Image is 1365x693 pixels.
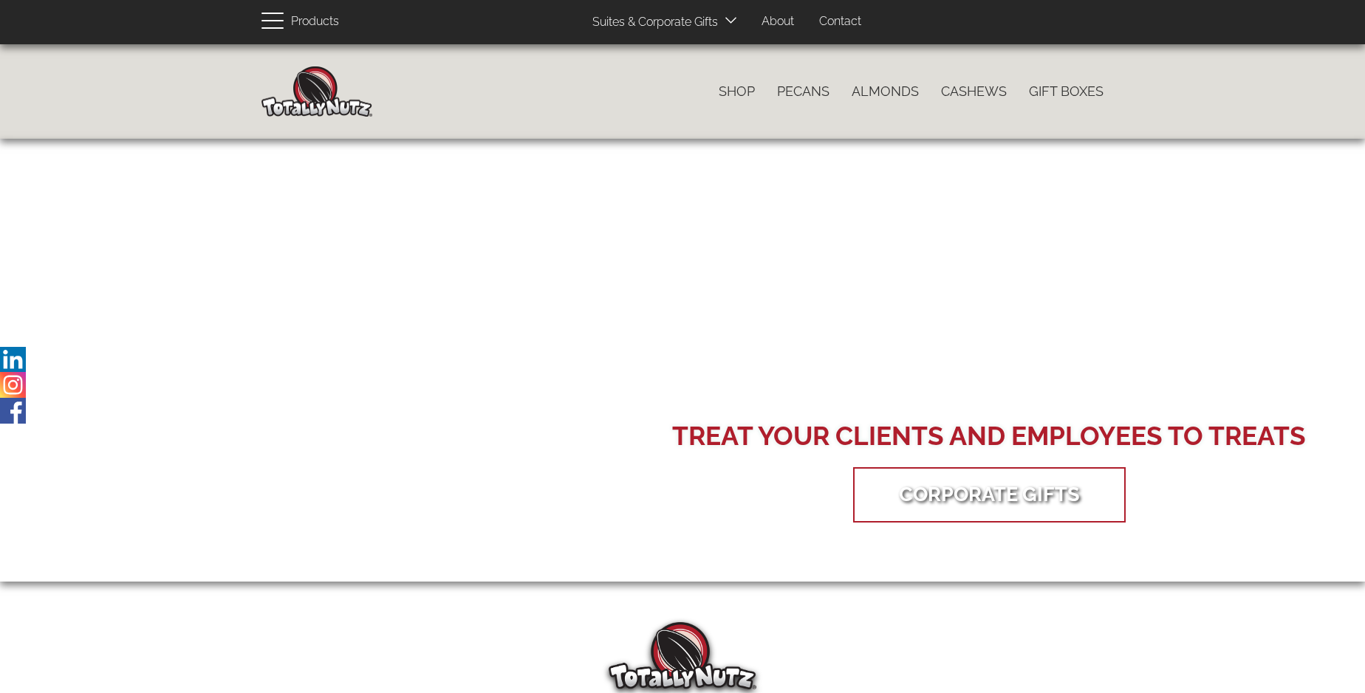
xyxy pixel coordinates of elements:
[708,76,766,107] a: Shop
[930,76,1018,107] a: Cashews
[841,76,930,107] a: Almonds
[1018,76,1115,107] a: Gift Boxes
[581,8,722,37] a: Suites & Corporate Gifts
[609,622,756,689] img: Totally Nutz Logo
[672,418,1306,455] div: Treat your Clients and Employees to Treats
[261,66,372,117] img: Home
[291,11,339,32] span: Products
[877,471,1102,517] a: Corporate Gifts
[766,76,841,107] a: Pecans
[808,7,872,36] a: Contact
[750,7,805,36] a: About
